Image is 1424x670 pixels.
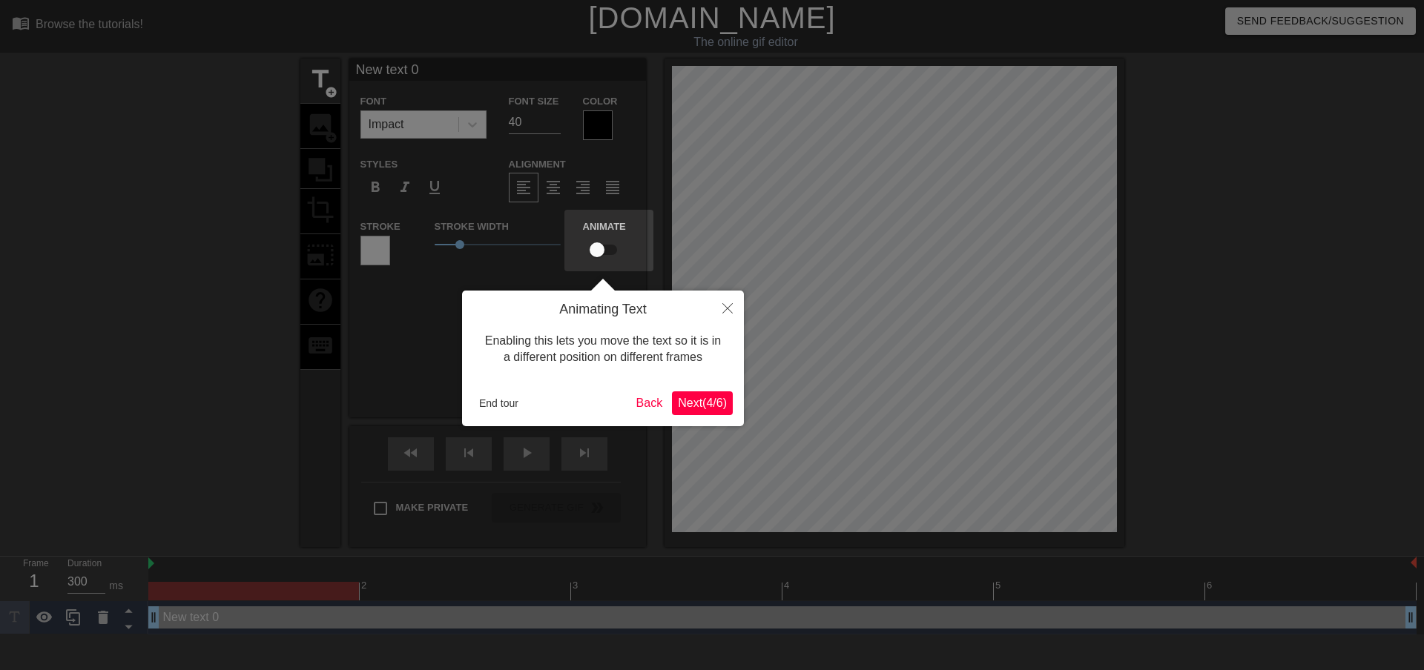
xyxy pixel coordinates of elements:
button: End tour [473,392,524,414]
button: Back [630,391,669,415]
div: Enabling this lets you move the text so it is in a different position on different frames [473,318,733,381]
h4: Animating Text [473,302,733,318]
button: Next [672,391,733,415]
button: Close [711,291,744,325]
span: Next ( 4 / 6 ) [678,397,727,409]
